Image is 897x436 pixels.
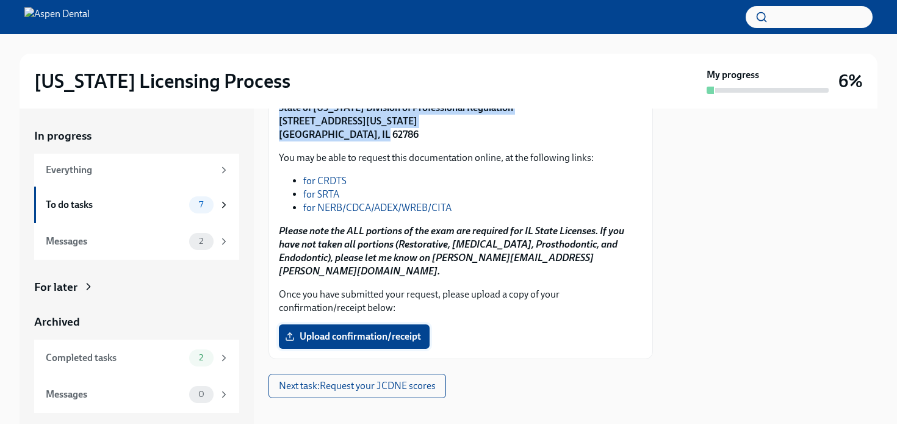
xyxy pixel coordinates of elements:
[279,151,643,165] p: You may be able to request this documentation online, at the following links:
[34,154,239,187] a: Everything
[34,223,239,260] a: Messages2
[34,69,290,93] h2: [US_STATE] Licensing Process
[192,237,211,246] span: 2
[279,225,624,277] strong: Please note the ALL portions of the exam are required for IL State Licenses. If you have not take...
[279,380,436,392] span: Next task : Request your JCDNE scores
[268,374,446,398] button: Next task:Request your JCDNE scores
[34,187,239,223] a: To do tasks7
[34,279,77,295] div: For later
[34,128,239,144] a: In progress
[191,390,212,399] span: 0
[34,376,239,413] a: Messages0
[707,68,759,82] strong: My progress
[838,70,863,92] h3: 6%
[24,7,90,27] img: Aspen Dental
[46,351,184,365] div: Completed tasks
[192,353,211,362] span: 2
[46,388,184,401] div: Messages
[46,198,184,212] div: To do tasks
[303,175,347,187] a: for CRDTS
[287,331,421,343] span: Upload confirmation/receipt
[303,188,339,200] a: for SRTA
[34,340,239,376] a: Completed tasks2
[46,235,184,248] div: Messages
[279,324,430,349] label: Upload confirmation/receipt
[34,314,239,330] a: Archived
[34,279,239,295] a: For later
[279,288,643,315] p: Once you have submitted your request, please upload a copy of your confirmation/receipt below:
[192,200,211,209] span: 7
[46,163,214,177] div: Everything
[303,202,452,213] a: for NERB/CDCA/ADEX/WREB/CITA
